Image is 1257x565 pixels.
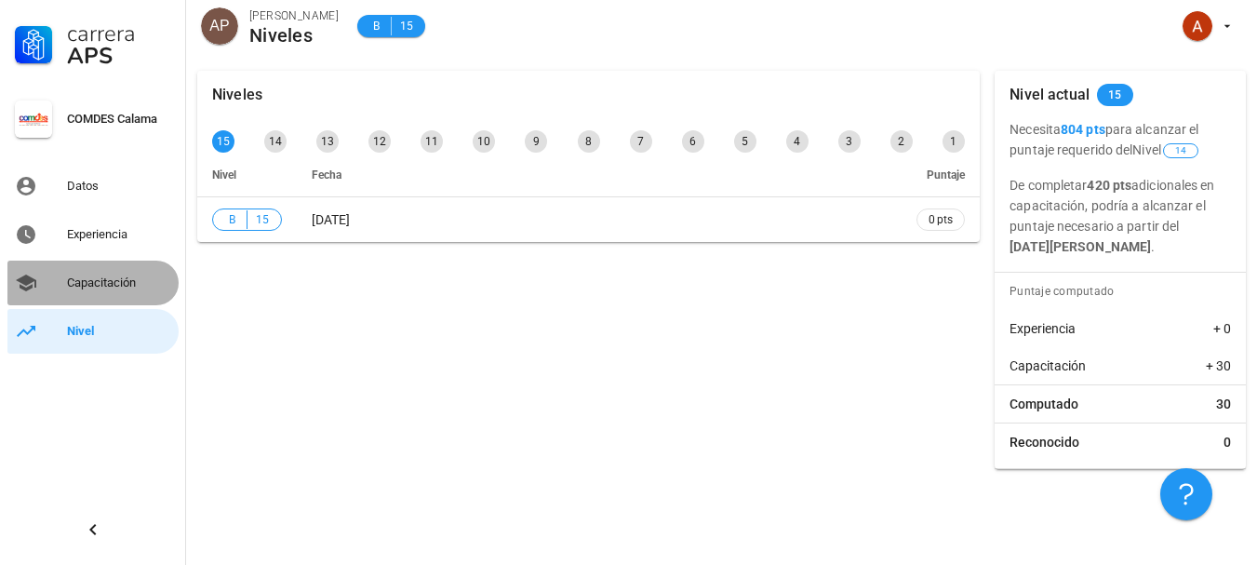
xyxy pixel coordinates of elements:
[7,261,179,305] a: Capacitación
[902,153,980,197] th: Puntaje
[943,130,965,153] div: 1
[224,210,239,229] span: B
[209,7,229,45] span: AP
[67,324,171,339] div: Nivel
[255,210,270,229] span: 15
[67,276,171,290] div: Capacitación
[1087,178,1131,193] b: 420 pts
[249,7,339,25] div: [PERSON_NAME]
[1216,395,1231,413] span: 30
[525,130,547,153] div: 9
[67,179,171,194] div: Datos
[212,168,236,182] span: Nivel
[1132,142,1200,157] span: Nivel
[1010,395,1078,413] span: Computado
[368,17,383,35] span: B
[368,130,391,153] div: 12
[1010,119,1231,160] p: Necesita para alcanzar el puntaje requerido del
[473,130,495,153] div: 10
[67,112,171,127] div: COMDES Calama
[1010,239,1151,254] b: [DATE][PERSON_NAME]
[212,71,262,119] div: Niveles
[7,309,179,354] a: Nivel
[1010,319,1076,338] span: Experiencia
[1010,71,1090,119] div: Nivel actual
[578,130,600,153] div: 8
[7,164,179,209] a: Datos
[249,25,339,46] div: Niveles
[312,168,341,182] span: Fecha
[297,153,902,197] th: Fecha
[399,17,414,35] span: 15
[264,130,287,153] div: 14
[1010,175,1231,257] p: De completar adicionales en capacitación, podría a alcanzar el puntaje necesario a partir del .
[1183,11,1212,41] div: avatar
[1010,433,1079,451] span: Reconocido
[1175,144,1186,157] span: 14
[197,153,297,197] th: Nivel
[67,227,171,242] div: Experiencia
[67,45,171,67] div: APS
[1002,273,1246,310] div: Puntaje computado
[838,130,861,153] div: 3
[929,210,953,229] span: 0 pts
[1010,356,1086,375] span: Capacitación
[201,7,238,45] div: avatar
[890,130,913,153] div: 2
[421,130,443,153] div: 11
[1213,319,1231,338] span: + 0
[316,130,339,153] div: 13
[7,212,179,257] a: Experiencia
[927,168,965,182] span: Puntaje
[1061,122,1105,137] b: 804 pts
[734,130,756,153] div: 5
[682,130,704,153] div: 6
[786,130,809,153] div: 4
[630,130,652,153] div: 7
[1206,356,1231,375] span: + 30
[212,130,234,153] div: 15
[312,212,350,227] span: [DATE]
[67,22,171,45] div: Carrera
[1108,84,1122,106] span: 15
[1224,433,1231,451] span: 0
